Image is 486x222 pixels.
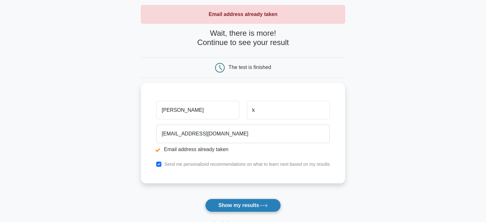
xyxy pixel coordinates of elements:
li: Email address already taken [156,146,330,153]
input: Last name [247,101,330,119]
button: Show my results [205,199,281,212]
strong: Email address already taken [209,11,277,17]
div: The test is finished [228,65,271,70]
input: First name [156,101,239,119]
label: Send me personalized recommendations on what to learn next based on my results [164,162,330,167]
input: Email [156,125,330,143]
h4: Wait, there is more! Continue to see your result [141,29,345,47]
